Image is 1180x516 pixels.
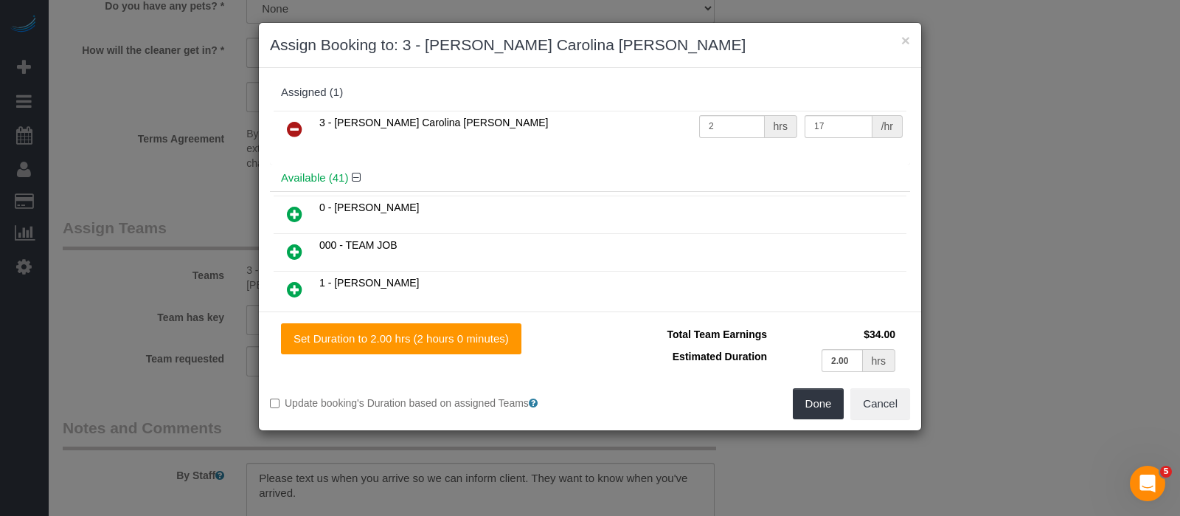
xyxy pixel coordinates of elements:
span: 1 - [PERSON_NAME] [319,277,419,289]
label: Update booking's Duration based on assigned Teams [270,396,579,410]
button: Cancel [850,388,910,419]
button: × [901,32,910,48]
span: 5 [1160,466,1172,478]
input: Update booking's Duration based on assigned Teams [270,399,280,408]
span: 0 - [PERSON_NAME] [319,202,419,213]
button: Set Duration to 2.00 hrs (2 hours 0 minutes) [281,323,521,354]
button: Done [793,388,844,419]
td: $34.00 [771,323,899,345]
td: Total Team Earnings [601,323,771,345]
h3: Assign Booking to: 3 - [PERSON_NAME] Carolina [PERSON_NAME] [270,34,910,56]
div: hrs [765,115,797,138]
div: /hr [872,115,903,138]
h4: Available (41) [281,172,899,185]
div: hrs [863,349,895,372]
div: Assigned (1) [281,86,899,99]
span: 3 - [PERSON_NAME] Carolina [PERSON_NAME] [319,117,548,128]
iframe: Intercom live chat [1130,466,1165,501]
span: 000 - TEAM JOB [319,239,398,251]
span: Estimated Duration [673,351,767,362]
